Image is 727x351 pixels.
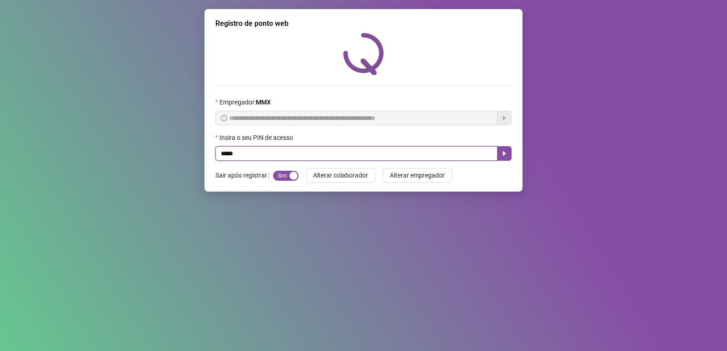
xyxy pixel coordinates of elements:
span: Empregador : [219,97,271,107]
div: Registro de ponto web [215,18,512,29]
img: QRPoint [343,33,384,75]
button: Alterar empregador [383,168,452,183]
label: Insira o seu PIN de acesso [215,133,299,143]
span: info-circle [221,115,227,121]
strong: MMX [256,99,271,106]
span: Alterar empregador [390,170,445,180]
label: Sair após registrar [215,168,273,183]
button: Alterar colaborador [306,168,375,183]
span: Alterar colaborador [313,170,368,180]
span: caret-right [501,150,508,157]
